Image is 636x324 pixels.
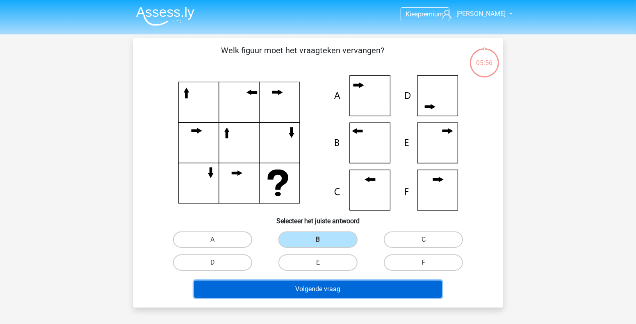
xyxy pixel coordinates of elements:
h6: Selecteer het juiste antwoord [146,211,490,225]
div: 05:56 [469,48,500,68]
label: D [173,254,252,271]
label: E [278,254,358,271]
span: premium [418,10,444,18]
img: Assessly [136,7,194,26]
button: Volgende vraag [194,281,442,298]
p: Welk figuur moet het vraagteken vervangen? [146,44,459,69]
span: Kies [406,10,418,18]
label: A [173,231,252,248]
label: F [384,254,463,271]
label: B [278,231,358,248]
label: C [384,231,463,248]
a: Kiespremium [401,9,449,20]
span: [PERSON_NAME] [456,10,506,18]
a: [PERSON_NAME] [439,9,506,19]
